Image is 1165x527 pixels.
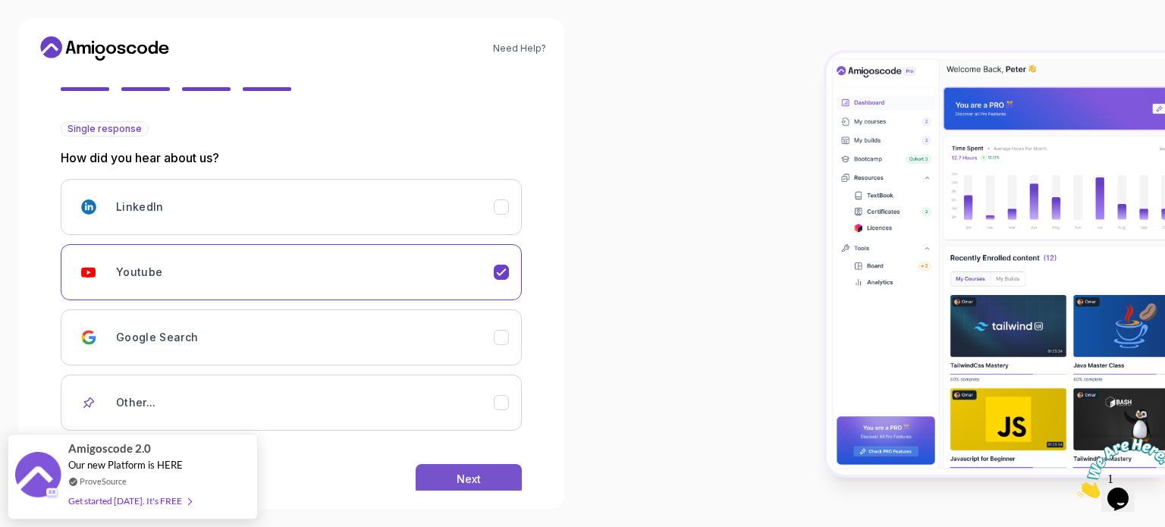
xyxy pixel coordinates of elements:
button: Other... [61,375,522,431]
a: Need Help? [493,42,546,55]
button: Next [416,464,522,494]
a: ProveSource [80,475,127,488]
button: LinkedIn [61,179,522,235]
span: Single response [68,123,142,135]
img: provesource social proof notification image [15,452,61,501]
img: Chat attention grabber [6,6,100,66]
h3: Google Search [116,330,199,345]
span: Our new Platform is HERE [68,459,183,471]
img: Amigoscode Dashboard [827,53,1165,475]
button: Google Search [61,309,522,365]
h3: LinkedIn [116,199,164,215]
div: Get started [DATE]. It's FREE [68,492,191,510]
h3: Other... [116,395,156,410]
a: Home link [36,36,173,61]
span: Amigoscode 2.0 [68,440,151,457]
span: 1 [6,6,12,19]
div: Next [457,472,481,487]
h3: Youtube [116,265,162,280]
p: How did you hear about us? [61,149,522,167]
iframe: chat widget [1071,432,1165,504]
button: Youtube [61,244,522,300]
